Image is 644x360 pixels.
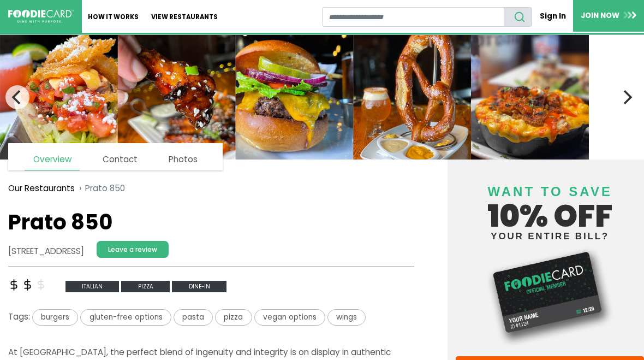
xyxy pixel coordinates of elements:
[94,149,146,170] a: Contact
[215,309,252,325] span: pizza
[25,149,79,170] a: Overview
[32,309,78,325] span: burgers
[97,241,169,258] a: Leave a review
[8,245,84,258] address: [STREET_ADDRESS]
[30,311,80,322] a: burgers
[172,281,226,292] span: Dine-in
[456,170,644,241] h4: 10% off
[254,311,327,322] a: vegan options
[5,85,29,109] button: Previous
[487,184,612,199] span: Want to save
[327,309,366,325] span: wings
[322,7,505,27] input: restaurant search
[8,182,75,195] a: Our Restaurants
[80,311,173,322] a: gluten-free options
[174,311,215,322] a: pasta
[80,309,171,325] span: gluten-free options
[8,309,414,329] div: Tags:
[75,182,125,195] li: Prato 850
[456,232,644,241] small: your entire bill?
[532,7,573,26] a: Sign In
[327,311,366,322] a: wings
[121,280,172,291] a: pizza
[121,281,170,292] span: pizza
[160,149,206,170] a: Photos
[8,176,414,201] nav: breadcrumb
[65,281,120,292] span: italian
[254,309,325,325] span: vegan options
[456,246,644,347] img: Foodie Card
[172,280,226,291] a: Dine-in
[8,10,74,23] img: FoodieCard; Eat, Drink, Save, Donate
[504,7,532,27] button: search
[8,143,223,170] nav: page links
[8,210,414,235] h1: Prato 850
[65,280,122,291] a: italian
[615,85,639,109] button: Next
[215,311,254,322] a: pizza
[174,309,213,325] span: pasta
